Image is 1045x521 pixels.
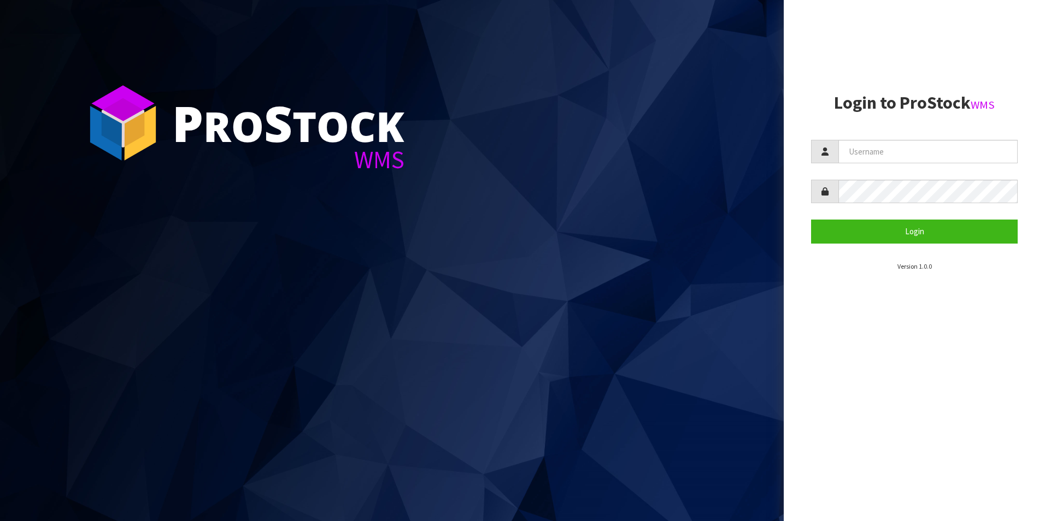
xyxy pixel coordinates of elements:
[971,98,995,112] small: WMS
[897,262,932,270] small: Version 1.0.0
[811,93,1018,113] h2: Login to ProStock
[172,90,203,156] span: P
[811,220,1018,243] button: Login
[82,82,164,164] img: ProStock Cube
[172,98,404,147] div: ro tock
[172,147,404,172] div: WMS
[264,90,292,156] span: S
[838,140,1018,163] input: Username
